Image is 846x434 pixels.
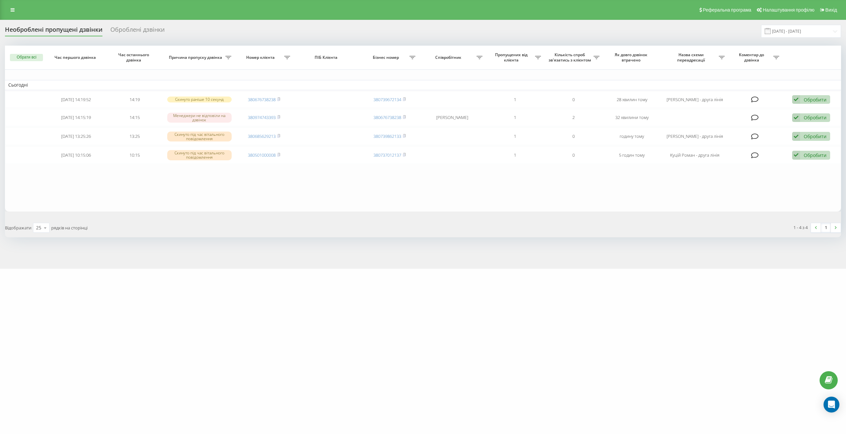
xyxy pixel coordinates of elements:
div: Оброблені дзвінки [110,26,165,36]
a: 380739672134 [373,97,401,102]
td: 1 [486,92,544,108]
td: 5 годин тому [603,146,661,164]
span: Причина пропуску дзвінка [167,55,225,60]
td: 28 хвилин тому [603,92,661,108]
a: 380676738238 [248,97,276,102]
span: Відображати [5,225,31,231]
span: Вихід [826,7,837,13]
td: 10:15 [105,146,164,164]
div: Скинуто раніше 10 секунд [167,97,232,102]
td: 2 [544,109,603,127]
div: Обробити [804,152,827,158]
td: [DATE] 14:19:52 [47,92,105,108]
a: 380739862133 [373,133,401,139]
div: 25 [36,224,41,231]
span: ПІБ Клієнта [300,55,354,60]
a: 380737012137 [373,152,401,158]
a: 380676738238 [373,114,401,120]
td: 13:25 [105,128,164,145]
td: [DATE] 13:25:26 [47,128,105,145]
td: [DATE] 14:15:19 [47,109,105,127]
div: Обробити [804,114,827,121]
td: 1 [486,128,544,145]
span: Реферальна програма [703,7,751,13]
div: Менеджери не відповіли на дзвінок [167,113,232,123]
div: Обробити [804,97,827,103]
a: 380501000008 [248,152,276,158]
span: Час останнього дзвінка [111,52,158,62]
span: Коментар до дзвінка [731,52,773,62]
a: 380974743393 [248,114,276,120]
td: [DATE] 10:15:06 [47,146,105,164]
div: Open Intercom Messenger [824,397,839,413]
span: Співробітник [422,55,476,60]
td: 14:19 [105,92,164,108]
td: годину тому [603,128,661,145]
td: [PERSON_NAME] - друга лінія [661,128,728,145]
td: 1 [486,146,544,164]
a: 380685629213 [248,133,276,139]
td: 0 [544,128,603,145]
span: Номер клієнта [238,55,284,60]
td: Сьогодні [5,80,841,90]
td: Куцій Роман - друга лінія [661,146,728,164]
span: Пропущених від клієнта [489,52,535,62]
td: [PERSON_NAME] - друга лінія [661,92,728,108]
td: 32 хвилини тому [603,109,661,127]
td: 0 [544,146,603,164]
span: Час першого дзвінка [53,55,99,60]
div: Скинуто під час вітального повідомлення [167,132,232,141]
div: Необроблені пропущені дзвінки [5,26,102,36]
td: [PERSON_NAME] [419,109,485,127]
a: 1 [821,223,831,232]
span: Налаштування профілю [763,7,814,13]
span: Назва схеми переадресації [665,52,719,62]
div: Обробити [804,133,827,139]
span: Бізнес номер [364,55,409,60]
td: 1 [486,109,544,127]
td: 14:15 [105,109,164,127]
span: Кількість спроб зв'язатись з клієнтом [548,52,594,62]
span: Як довго дзвінок втрачено [609,52,655,62]
div: Скинуто під час вітального повідомлення [167,150,232,160]
span: рядків на сторінці [51,225,88,231]
td: 0 [544,92,603,108]
div: 1 - 4 з 4 [793,224,808,231]
button: Обрати всі [10,54,43,61]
